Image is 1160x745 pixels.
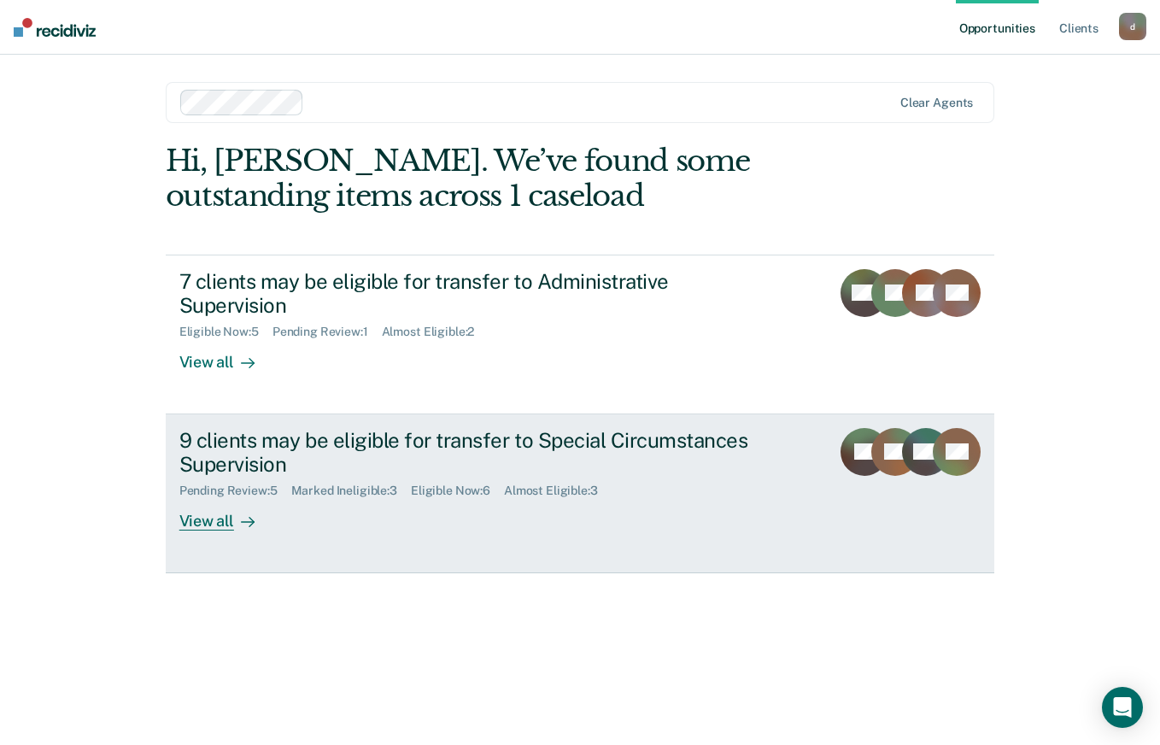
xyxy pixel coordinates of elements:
[179,339,275,372] div: View all
[179,269,779,319] div: 7 clients may be eligible for transfer to Administrative Supervision
[179,498,275,531] div: View all
[179,428,779,478] div: 9 clients may be eligible for transfer to Special Circumstances Supervision
[382,325,489,339] div: Almost Eligible : 2
[179,484,291,498] div: Pending Review : 5
[411,484,504,498] div: Eligible Now : 6
[272,325,382,339] div: Pending Review : 1
[14,18,96,37] img: Recidiviz
[1102,687,1143,728] div: Open Intercom Messenger
[291,484,411,498] div: Marked Ineligible : 3
[166,144,829,214] div: Hi, [PERSON_NAME]. We’ve found some outstanding items across 1 caseload
[1119,13,1146,40] button: d
[504,484,612,498] div: Almost Eligible : 3
[166,255,995,414] a: 7 clients may be eligible for transfer to Administrative SupervisionEligible Now:5Pending Review:...
[166,414,995,573] a: 9 clients may be eligible for transfer to Special Circumstances SupervisionPending Review:5Marked...
[179,325,272,339] div: Eligible Now : 5
[900,96,973,110] div: Clear agents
